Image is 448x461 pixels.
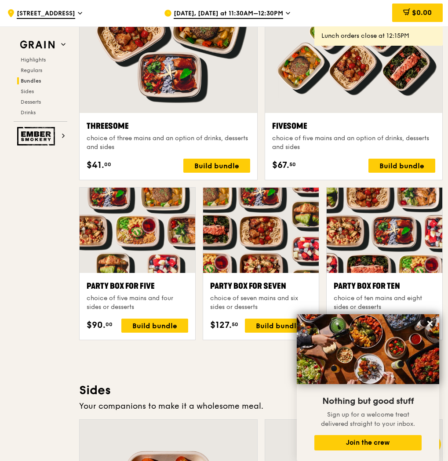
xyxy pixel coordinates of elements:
[368,159,435,173] div: Build bundle
[21,67,42,73] span: Regulars
[183,159,250,173] div: Build bundle
[21,88,34,94] span: Sides
[321,411,415,428] span: Sign up for a welcome treat delivered straight to your inbox.
[423,316,437,330] button: Close
[412,8,432,17] span: $0.00
[87,134,250,152] div: choice of three mains and an option of drinks, desserts and sides
[272,134,436,152] div: choice of five mains and an option of drinks, desserts and sides
[121,319,188,333] div: Build bundle
[87,319,106,332] span: $90.
[272,120,436,132] div: Fivesome
[297,314,439,384] img: DSC07876-Edit02-Large.jpeg
[210,294,312,312] div: choice of seven mains and six sides or desserts
[21,78,41,84] span: Bundles
[232,321,238,328] span: 50
[21,109,36,116] span: Drinks
[272,159,289,172] span: $67.
[321,32,436,40] div: Lunch orders close at 12:15PM
[106,321,113,328] span: 00
[87,280,188,292] div: Party Box for Five
[210,319,232,332] span: $127.
[17,9,75,19] span: [STREET_ADDRESS]
[79,400,443,412] div: Your companions to make it a wholesome meal.
[334,280,435,292] div: Party Box for Ten
[87,159,104,172] span: $41.
[21,57,46,63] span: Highlights
[210,280,312,292] div: Party Box for Seven
[87,294,188,312] div: choice of five mains and four sides or desserts
[104,161,111,168] span: 00
[17,127,58,145] img: Ember Smokery web logo
[87,120,250,132] div: Threesome
[289,161,296,168] span: 50
[17,37,58,53] img: Grain web logo
[79,382,443,398] h3: Sides
[245,319,312,333] div: Build bundle
[334,294,435,312] div: choice of ten mains and eight sides or desserts
[174,9,283,19] span: [DATE], [DATE] at 11:30AM–12:30PM
[21,99,41,105] span: Desserts
[314,435,422,450] button: Join the crew
[322,396,414,407] span: Nothing but good stuff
